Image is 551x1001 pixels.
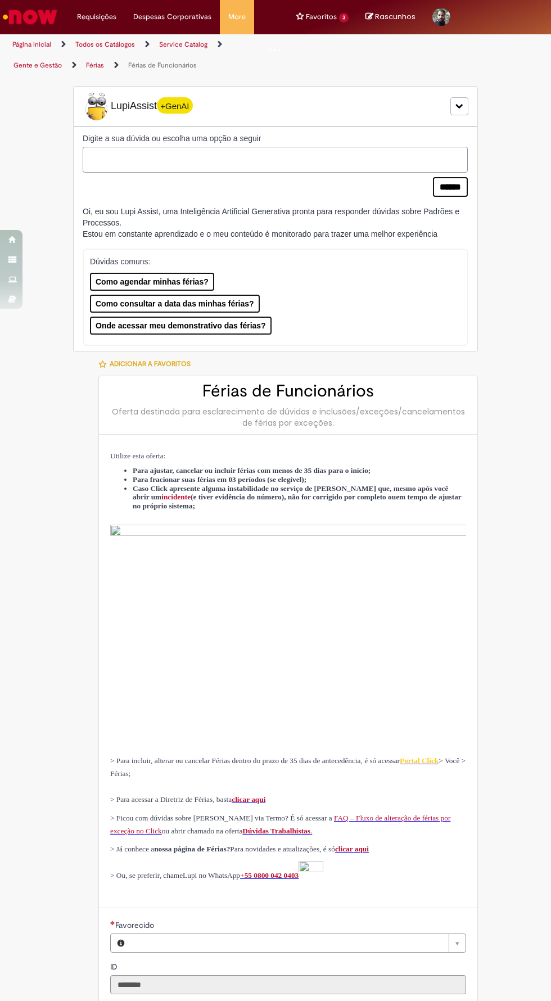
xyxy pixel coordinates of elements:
[133,484,448,502] span: Caso Click apresente alguma instabilidade no serviço de [PERSON_NAME] que, mesmo após você abrir ...
[400,755,439,765] a: Portal Click
[83,92,111,120] img: Lupi
[77,11,116,22] span: Requisições
[110,962,120,972] span: Somente leitura - ID
[110,871,183,880] span: > Ou, se preferir, chame
[110,756,466,804] span: > Você > Férias; > Para acessar a Diretriz de Férias, basta
[375,11,415,22] span: Rascunhos
[299,861,323,891] img: sys_attachment.do
[133,11,211,22] span: Despesas Corporativas
[83,206,468,240] div: Oi, eu sou Lupi Assist, uma Inteligência Artificial Generativa pronta para responder dúvidas sobr...
[335,845,369,853] a: clicar aqui
[131,934,466,952] a: Limpar campo Favorecido
[90,317,272,335] button: Onde acessar meu demonstrativo das férias?
[83,133,468,144] label: Digite a sua dúvida ou escolha uma opção a seguir
[161,493,191,501] a: incidente
[183,871,240,880] span: Lupi no WhatsApp
[73,86,478,127] div: LupiLupiAssist+GenAI
[110,406,466,429] div: Oferta destinada para esclarecimento de dúvidas e inclusões/exceções/cancelamentos de férias por ...
[159,40,207,49] a: Service Catalog
[8,34,267,76] ul: Trilhas de página
[339,13,349,22] span: 3
[162,827,243,835] span: ou abrir chamado na oferta
[13,61,62,70] a: Gente e Gestão
[240,871,299,880] span: +55 0800 042 0403
[157,97,193,114] span: +GenAI
[128,61,197,70] a: Férias de Funcionários
[98,352,197,376] button: Adicionar a Favoritos
[83,92,193,120] span: LupiAssist
[110,813,450,835] a: FAQ – Fluxo de alteração de férias por exceção no Click
[232,795,265,804] a: clicar aqui
[133,475,306,484] span: Para fracionar suas férias em 03 períodos (se elegível);
[111,934,131,952] button: Favorecido, Visualizar este registro
[310,827,312,835] span: .
[110,845,369,853] span: > Já conhece a Para novidades e atualizações, é só
[12,40,51,49] a: Página inicial
[365,11,415,22] a: No momento, sua lista de rascunhos tem 0 Itens
[154,845,230,853] strong: nossa página de Férias?
[110,975,466,994] input: ID
[110,756,400,765] span: > Para incluir, alterar ou cancelar Férias dentro do prazo de 35 dias de antecedência, é só acessar
[75,40,135,49] a: Todos os Catálogos
[240,870,323,880] a: +55 0800 042 0403
[90,256,456,267] p: Dúvidas comuns:
[110,814,450,835] span: FAQ – Fluxo de alteração de férias por exceção no Click
[133,493,462,510] strong: em tempo de ajustar no próprio sistema;
[110,382,466,400] h2: Férias de Funcionários
[115,920,156,930] span: Necessários - Favorecido
[400,756,439,765] span: Portal Click
[242,827,310,835] span: Dúvidas Trabalhistas
[110,452,165,460] span: Utilize esta oferta:
[110,961,120,972] label: Somente leitura - ID
[90,295,260,313] button: Como consultar a data das minhas férias?
[90,273,214,291] button: Como agendar minhas férias?
[86,61,104,70] a: Férias
[133,466,371,475] span: Para ajustar, cancelar ou incluir férias com menos de 35 dias para o início;
[1,6,59,28] img: ServiceNow
[306,11,337,22] span: Favoritos
[242,826,312,835] a: Dúvidas Trabalhistas.
[228,11,246,22] span: More
[110,921,115,925] span: Necessários
[110,814,332,822] span: > Ficou com dúvidas sobre [PERSON_NAME] via Termo? É só acessar a
[110,359,191,368] span: Adicionar a Favoritos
